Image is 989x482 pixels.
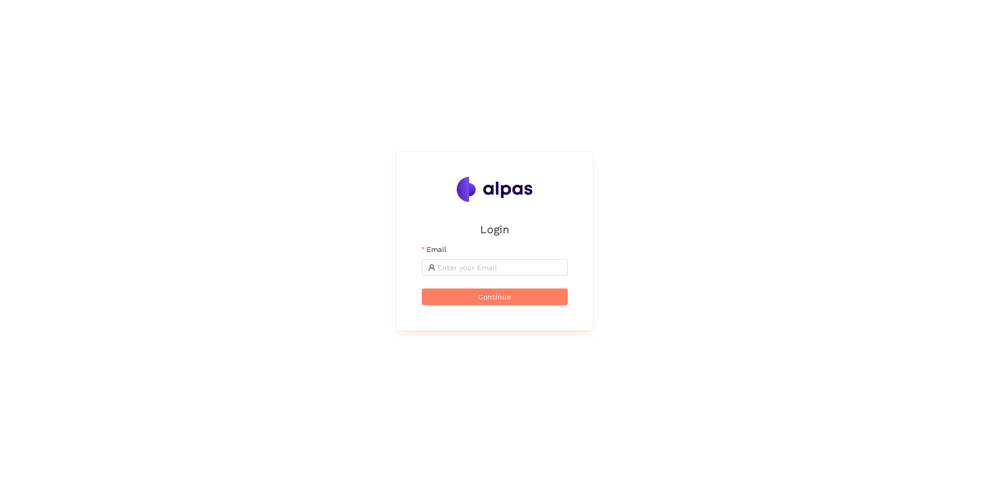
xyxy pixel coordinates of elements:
[422,244,446,255] label: Email
[437,262,561,273] input: Email
[422,221,568,238] h2: Login
[422,288,568,305] button: Continue
[428,264,435,271] span: user
[457,177,533,202] img: Alpas.ai Logo
[478,291,511,303] span: Continue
